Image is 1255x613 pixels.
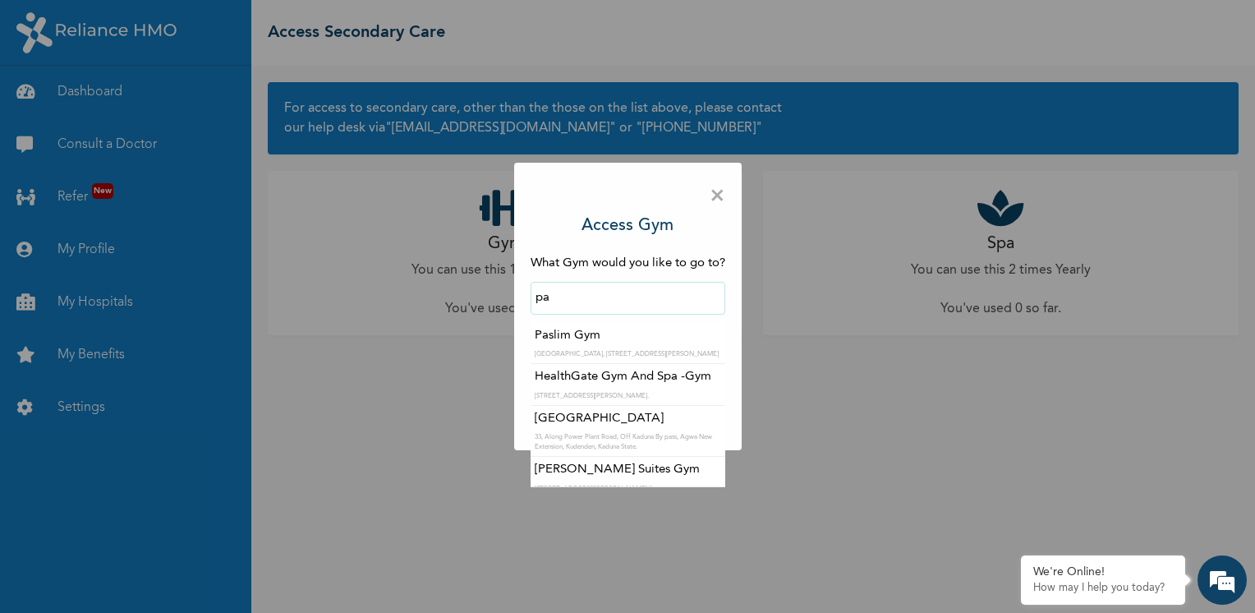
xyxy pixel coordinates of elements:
[8,466,313,523] textarea: Type your message and hit 'Enter'
[161,523,314,574] div: FAQs
[535,461,721,480] p: [PERSON_NAME] Suites Gym
[1033,565,1173,579] div: We're Online!
[535,368,721,387] p: HealthGate Gym And Spa -Gym
[531,282,725,315] input: Search by name or address
[535,432,721,452] p: 33, Along Power Plant Road, Off Kaduna By pass, Agwa New Extension, Kudenden, Kaduna State.
[95,215,227,381] span: We're online!
[531,257,725,270] span: What Gym would you like to go to?
[1033,582,1173,595] p: How may I help you today?
[85,92,276,113] div: Chat with us now
[8,552,161,564] span: Conversation
[710,179,725,214] span: ×
[30,82,67,123] img: d_794563401_company_1708531726252_794563401
[535,327,721,346] p: Paslim Gym
[535,484,721,494] p: [STREET_ADDRESS][PERSON_NAME] Ibom
[535,349,721,359] p: [GEOGRAPHIC_DATA], [STREET_ADDRESS][PERSON_NAME]
[535,391,721,401] p: [STREET_ADDRESS][PERSON_NAME].
[535,410,721,429] p: [GEOGRAPHIC_DATA]
[269,8,309,48] div: Minimize live chat window
[582,214,673,238] h3: Access Gym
